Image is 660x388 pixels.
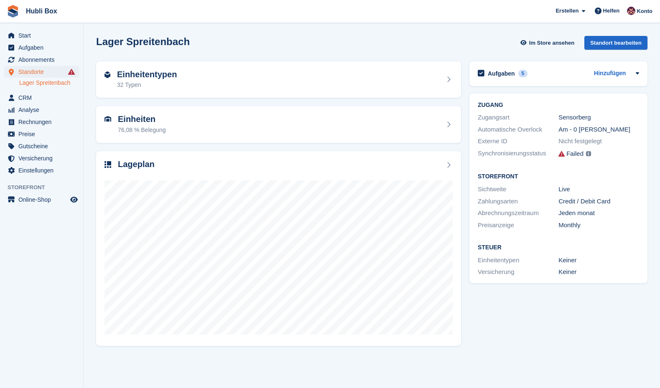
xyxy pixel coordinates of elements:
a: menu [4,165,79,176]
span: Start [18,30,69,41]
h2: Einheiten [118,114,166,124]
span: Abonnements [18,54,69,66]
div: Nicht festgelegt [558,137,639,146]
div: Live [558,185,639,194]
a: menu [4,116,79,128]
a: Hinzufügen [594,69,626,79]
span: Online-Shop [18,194,69,205]
a: menu [4,92,79,104]
div: Externe ID [478,137,558,146]
span: CRM [18,92,69,104]
a: menu [4,152,79,164]
h2: Lageplan [118,160,155,169]
h2: Lager Spreitenbach [96,36,190,47]
div: Failed [566,149,584,159]
div: 76,08 % Belegung [118,126,166,134]
img: icon-info-grey-7440780725fd019a000dd9b08b2336e03edf1995a4989e88bcd33f0948082b44.svg [586,151,591,156]
h2: Steuer [478,244,639,251]
div: Keiner [558,267,639,277]
div: Sensorberg [558,113,639,122]
span: Versicherung [18,152,69,164]
div: Monthly [558,221,639,230]
a: Einheitentypen 32 Typen [96,61,461,98]
span: Standorte [18,66,69,78]
span: Einstellungen [18,165,69,176]
div: Synchronisierungsstatus [478,149,558,159]
a: Hubli Box [23,4,61,18]
div: 32 Typen [117,81,177,89]
span: Helfen [603,7,620,15]
span: Gutscheine [18,140,69,152]
h2: Storefront [478,173,639,180]
i: Es sind Fehler bei der Synchronisierung von Smart-Einträgen aufgetreten [68,68,75,75]
h2: Aufgaben [488,70,515,77]
div: Versicherung [478,267,558,277]
div: Keiner [558,256,639,265]
div: Einheitentypen [478,256,558,265]
span: Storefront [8,183,83,192]
div: Preisanzeige [478,221,558,230]
a: menu [4,104,79,116]
h2: ZUGANG [478,102,639,109]
a: Einheiten 76,08 % Belegung [96,106,461,143]
a: Standort bearbeiten [584,36,647,53]
span: Erstellen [556,7,578,15]
h2: Einheitentypen [117,70,177,79]
a: Vorschau-Shop [69,195,79,205]
img: finn [627,7,635,15]
div: Automatische Overlock [478,125,558,134]
div: Credit / Debit Card [558,197,639,206]
a: Speisekarte [4,194,79,205]
div: Zahlungsarten [478,197,558,206]
div: Jeden monat [558,208,639,218]
span: Aufgaben [18,42,69,53]
a: menu [4,128,79,140]
div: Abrechnungszeitraum [478,208,558,218]
img: unit-icn-7be61d7bf1b0ce9d3e12c5938cc71ed9869f7b940bace4675aadf7bd6d80202e.svg [104,116,111,122]
a: Im Store ansehen [520,36,578,50]
span: Im Store ansehen [529,39,574,47]
span: Konto [637,7,652,15]
a: menu [4,66,79,78]
a: menu [4,140,79,152]
div: Zugangsart [478,113,558,122]
img: stora-icon-8386f47178a22dfd0bd8f6a31ec36ba5ce8667c1dd55bd0f319d3a0aa187defe.svg [7,5,19,18]
div: Am - 0 [PERSON_NAME] [558,125,639,134]
div: Sichtweite [478,185,558,194]
img: unit-type-icn-2b2737a686de81e16bb02015468b77c625bbabd49415b5ef34ead5e3b44a266d.svg [104,71,110,78]
div: 5 [518,70,528,77]
a: menu [4,30,79,41]
span: Rechnungen [18,116,69,128]
a: Lager Spreitenbach [19,79,79,87]
span: Analyse [18,104,69,116]
span: Preise [18,128,69,140]
a: Lageplan [96,151,461,346]
a: menu [4,54,79,66]
div: Standort bearbeiten [584,36,647,50]
img: map-icn-33ee37083ee616e46c38cad1a60f524a97daa1e2b2c8c0bc3eb3415660979fc1.svg [104,161,111,168]
a: menu [4,42,79,53]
